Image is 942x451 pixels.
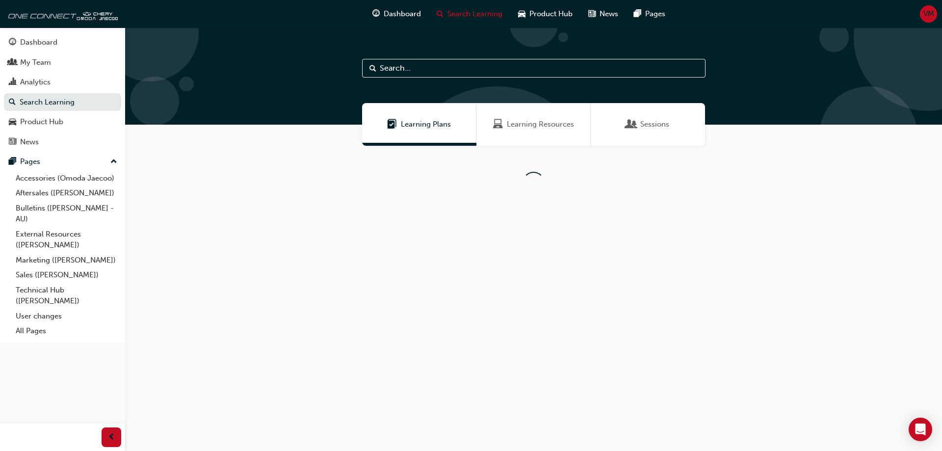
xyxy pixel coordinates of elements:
[4,33,121,52] a: Dashboard
[401,119,451,130] span: Learning Plans
[12,227,121,253] a: External Resources ([PERSON_NAME])
[510,4,580,24] a: car-iconProduct Hub
[12,309,121,324] a: User changes
[5,4,118,24] img: oneconnect
[493,119,503,130] span: Learning Resources
[12,267,121,283] a: Sales ([PERSON_NAME])
[429,4,510,24] a: search-iconSearch Learning
[12,201,121,227] a: Bulletins ([PERSON_NAME] - AU)
[362,103,476,146] a: Learning PlansLearning Plans
[645,8,665,20] span: Pages
[626,4,673,24] a: pages-iconPages
[920,5,937,23] button: VM
[20,57,51,68] div: My Team
[20,156,40,167] div: Pages
[9,98,16,107] span: search-icon
[9,118,16,127] span: car-icon
[909,418,932,441] div: Open Intercom Messenger
[20,77,51,88] div: Analytics
[12,283,121,309] a: Technical Hub ([PERSON_NAME])
[447,8,502,20] span: Search Learning
[9,38,16,47] span: guage-icon
[640,119,669,130] span: Sessions
[4,73,121,91] a: Analytics
[627,119,636,130] span: Sessions
[9,78,16,87] span: chart-icon
[362,59,706,78] input: Search...
[4,53,121,72] a: My Team
[12,323,121,339] a: All Pages
[369,63,376,74] span: Search
[4,153,121,171] button: Pages
[588,8,596,20] span: news-icon
[600,8,618,20] span: News
[387,119,397,130] span: Learning Plans
[372,8,380,20] span: guage-icon
[529,8,573,20] span: Product Hub
[4,113,121,131] a: Product Hub
[4,133,121,151] a: News
[9,138,16,147] span: news-icon
[437,8,444,20] span: search-icon
[384,8,421,20] span: Dashboard
[365,4,429,24] a: guage-iconDashboard
[580,4,626,24] a: news-iconNews
[20,37,57,48] div: Dashboard
[110,156,117,168] span: up-icon
[634,8,641,20] span: pages-icon
[12,186,121,201] a: Aftersales ([PERSON_NAME])
[476,103,591,146] a: Learning ResourcesLearning Resources
[591,103,705,146] a: SessionsSessions
[923,8,934,20] span: VM
[518,8,525,20] span: car-icon
[4,93,121,111] a: Search Learning
[12,253,121,268] a: Marketing ([PERSON_NAME])
[20,116,63,128] div: Product Hub
[9,58,16,67] span: people-icon
[507,119,574,130] span: Learning Resources
[12,171,121,186] a: Accessories (Omoda Jaecoo)
[9,158,16,166] span: pages-icon
[4,31,121,153] button: DashboardMy TeamAnalyticsSearch LearningProduct HubNews
[20,136,39,148] div: News
[108,431,115,444] span: prev-icon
